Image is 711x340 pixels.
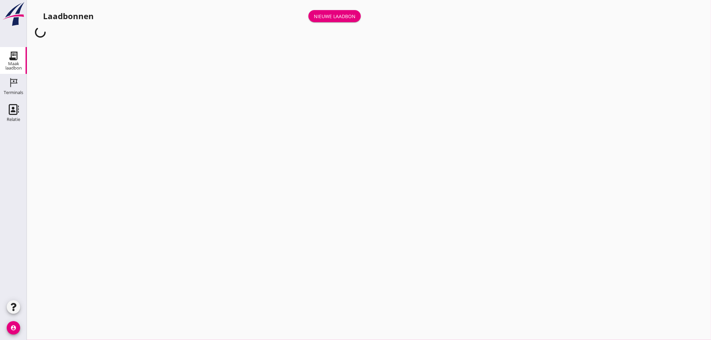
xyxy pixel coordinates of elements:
a: Nieuwe laadbon [308,10,361,22]
div: Relatie [7,117,20,122]
img: logo-small.a267ee39.svg [1,2,26,27]
div: Terminals [4,90,23,95]
i: account_circle [7,321,20,335]
div: Laadbonnen [43,11,94,22]
div: Nieuwe laadbon [314,13,355,20]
